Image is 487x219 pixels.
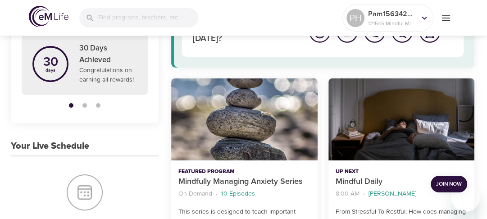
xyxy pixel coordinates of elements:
p: On-Demand [178,189,212,199]
li: · [216,188,218,200]
p: Up Next [336,168,423,176]
p: 121545 Mindful Minutes [368,19,416,27]
p: 8:00 AM [336,189,360,199]
img: logo [29,6,68,27]
li: · [363,188,365,200]
p: [PERSON_NAME] [369,189,416,199]
div: PH [346,9,364,27]
p: 30 [43,56,58,68]
p: Featured Program [178,168,310,176]
button: Mindfully Managing Anxiety Series [171,78,317,160]
p: 30 Days Achieved [79,43,137,66]
button: Join Now [431,176,467,192]
p: days [43,68,58,72]
p: Pam1563429713 [368,9,416,19]
button: Mindful Daily [328,78,474,160]
p: Mindfully Managing Anxiety Series [178,176,310,188]
span: Join Now [436,179,462,189]
h3: Your Live Schedule [11,141,89,151]
button: menu [433,5,458,30]
nav: breadcrumb [336,188,423,200]
p: 10 Episodes [221,189,255,199]
iframe: Button to launch messaging window [451,183,480,212]
input: Find programs, teachers, etc... [98,8,198,27]
p: Mindful Daily [336,176,423,188]
img: Your Live Schedule [67,174,103,210]
p: Congratulations on earning all rewards! [79,66,137,85]
nav: breadcrumb [178,188,310,200]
